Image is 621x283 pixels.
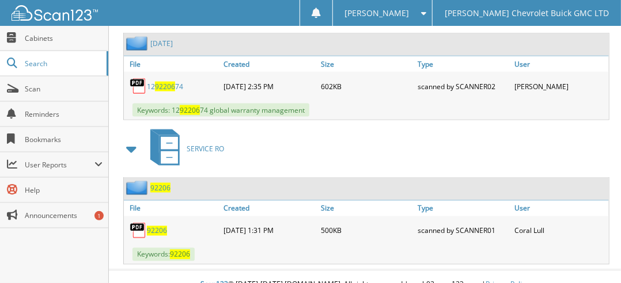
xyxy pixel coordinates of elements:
[221,219,317,242] div: [DATE] 1:31 PM
[25,109,103,119] span: Reminders
[150,183,171,193] a: 92206
[25,160,94,170] span: User Reports
[130,78,147,95] img: PDF.png
[25,59,101,68] span: Search
[221,75,317,98] div: [DATE] 2:35 PM
[318,201,415,216] a: Size
[12,5,98,21] img: scan123-logo-white.svg
[150,39,173,48] a: [DATE]
[124,56,221,72] a: File
[143,126,224,171] a: SERVICE RO
[25,33,103,43] span: Cabinets
[126,181,150,195] img: folder2.png
[415,219,512,242] div: scanned by SCANNER01
[170,250,190,259] span: 92206
[132,248,195,261] span: Keywords:
[124,201,221,216] a: File
[147,82,183,91] a: 129220674
[512,219,609,242] div: Coral Lull
[187,144,224,154] span: SERVICE RO
[155,82,175,91] span: 92206
[512,201,609,216] a: User
[221,56,317,72] a: Created
[415,201,512,216] a: Type
[445,10,609,17] span: [PERSON_NAME] Chevrolet Buick GMC LTD
[25,84,103,94] span: Scan
[130,222,147,239] img: PDF.png
[415,56,512,72] a: Type
[25,135,103,144] span: Bookmarks
[512,75,609,98] div: [PERSON_NAME]
[147,226,167,236] a: 92206
[25,211,103,220] span: Announcements
[512,56,609,72] a: User
[415,75,512,98] div: scanned by SCANNER02
[94,211,104,220] div: 1
[126,36,150,51] img: folder2.png
[345,10,410,17] span: [PERSON_NAME]
[25,185,103,195] span: Help
[318,219,415,242] div: 500KB
[180,105,200,115] span: 92206
[132,104,309,117] span: Keywords: 12 74 global warranty management
[221,201,317,216] a: Created
[318,75,415,98] div: 602KB
[318,56,415,72] a: Size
